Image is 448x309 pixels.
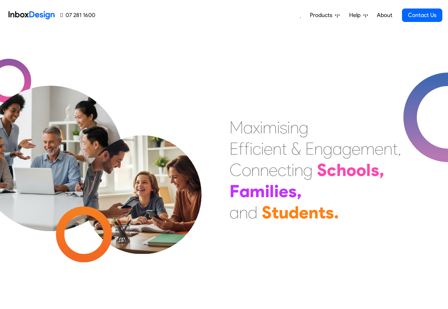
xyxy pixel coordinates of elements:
div: l [270,181,274,202]
div: o [346,159,356,181]
div: i [277,117,280,138]
div: , [297,181,302,202]
div: n [239,202,248,223]
div: e [352,138,361,159]
div: a [239,181,250,202]
div: m [250,181,265,202]
div: s [371,159,379,181]
div: t [392,138,398,159]
div: n [294,159,303,181]
div: g [323,138,333,159]
div: i [260,117,263,138]
div: u [279,202,289,223]
div: s [325,202,334,223]
div: a [243,117,253,138]
div: n [273,138,282,159]
div: g [303,159,313,181]
div: t [282,138,287,159]
div: a [229,202,239,223]
div: i [261,138,264,159]
span: Help [349,11,363,19]
div: d [248,202,257,223]
a: Help [346,8,371,22]
div: e [269,159,278,181]
div: , [379,159,384,181]
div: t [318,202,325,223]
div: x [253,117,260,138]
div: . [334,202,339,223]
a: About [375,8,394,22]
div: S [317,159,327,181]
div: e [279,181,288,202]
div: E [305,138,314,159]
a: 07 281 1600 [60,11,95,19]
div: F [229,181,239,202]
div: n [290,117,299,138]
div: h [336,159,346,181]
div: i [291,159,294,181]
div: n [260,159,269,181]
div: i [287,117,290,138]
a: Contact Us [402,8,442,22]
div: s [280,117,287,138]
div: o [356,159,366,181]
div: f [244,138,250,159]
div: E [229,138,238,159]
div: n [314,138,323,159]
div: a [333,138,342,159]
div: t [286,159,291,181]
span: Products [310,11,335,19]
a: Products [307,8,342,22]
div: m [263,117,277,138]
div: C [229,159,242,181]
div: c [327,159,336,181]
div: e [299,202,308,223]
div: t [272,202,279,223]
div: & [291,138,301,159]
div: s [288,181,297,202]
div: n [384,138,392,159]
img: parents_with_child.png [68,106,216,254]
div: m [361,138,375,159]
div: o [242,159,251,181]
div: c [253,138,261,159]
div: d [289,202,299,223]
div: i [250,138,253,159]
div: Maximising Efficient & Engagement, Connecting Schools, Families, and Students. [229,117,401,223]
div: e [264,138,273,159]
div: i [265,181,270,202]
div: , [398,138,401,159]
div: M [229,117,243,138]
div: c [278,159,286,181]
div: f [238,138,244,159]
div: S [262,202,272,223]
div: l [366,159,371,181]
div: i [274,181,279,202]
div: n [251,159,260,181]
div: g [299,117,308,138]
div: g [342,138,352,159]
div: n [308,202,318,223]
div: e [375,138,384,159]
